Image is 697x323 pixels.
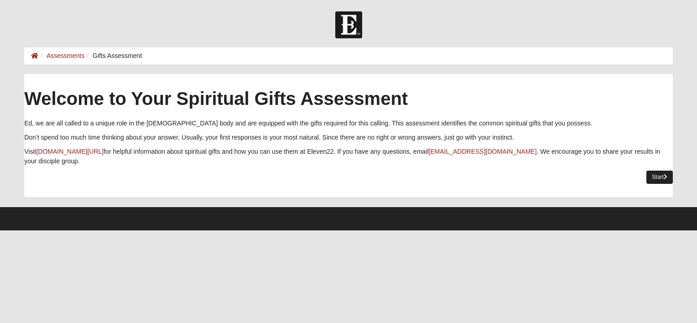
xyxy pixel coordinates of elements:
[24,88,673,109] h2: Welcome to Your Spiritual Gifts Assessment
[24,147,673,166] p: Visit for helpful information about spiritual gifts and how you can use them at Eleven22. If you ...
[428,148,536,155] a: [EMAIL_ADDRESS][DOMAIN_NAME]
[47,52,84,59] a: Assessments
[335,11,362,38] img: Church of Eleven22 Logo
[646,171,673,184] a: Start
[36,148,104,155] a: [DOMAIN_NAME][URL]
[84,51,142,61] li: Gifts Assessment
[24,133,673,142] p: Don’t spend too much time thinking about your answer. Usually, your first responses is your most ...
[24,119,673,128] p: Ed, we are all called to a unique role in the [DEMOGRAPHIC_DATA] body and are equipped with the g...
